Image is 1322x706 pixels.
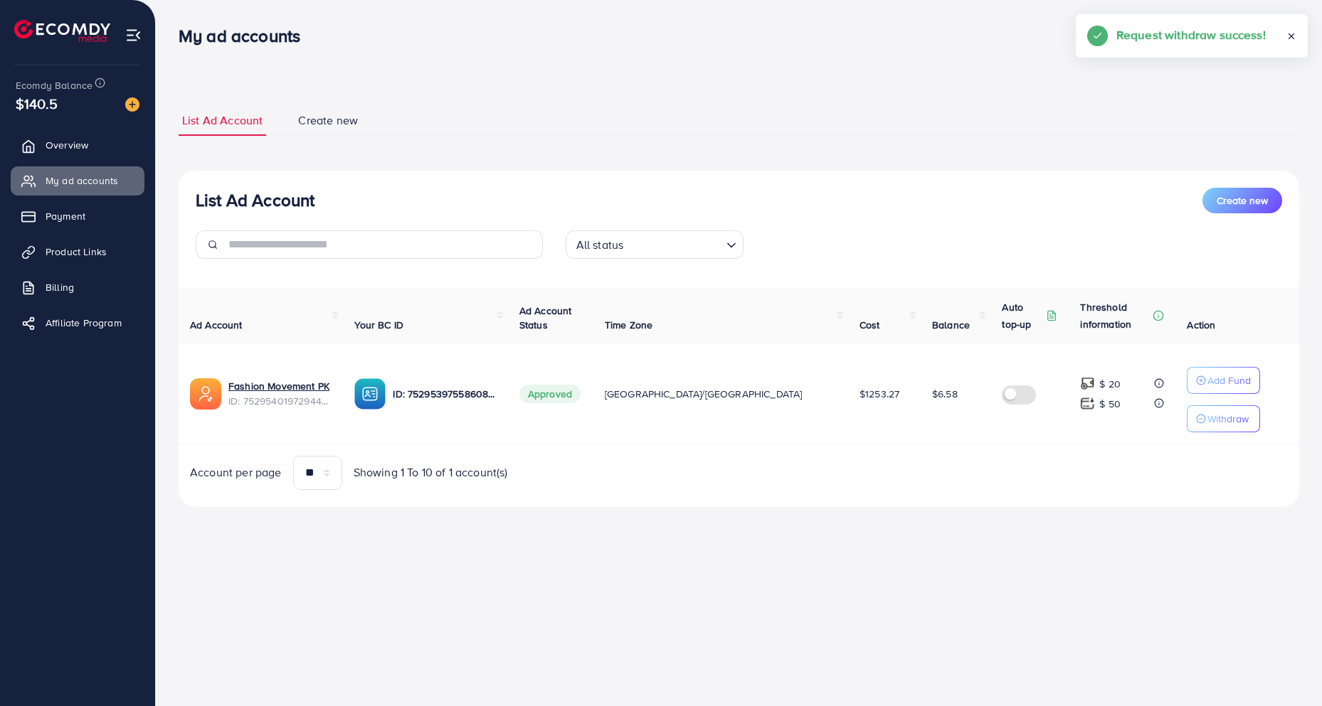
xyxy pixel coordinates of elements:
h5: Request withdraw success! [1116,26,1266,44]
a: Payment [11,202,144,230]
span: Billing [46,280,74,294]
span: Action [1187,318,1215,332]
span: Overview [46,138,88,152]
div: Search for option [566,230,744,259]
span: Create new [298,112,358,129]
span: All status [573,235,627,255]
span: Cost [860,318,880,332]
p: $ 20 [1099,375,1121,392]
a: Affiliate Program [11,309,144,337]
a: Billing [11,273,144,301]
div: <span class='underline'>Fashion Movement PK</span></br>7529540197294407681 [228,379,332,408]
p: Auto top-up [1002,299,1043,333]
span: Payment [46,209,85,223]
p: Threshold information [1080,299,1150,333]
button: Add Fund [1187,367,1260,394]
span: Ad Account Status [519,304,572,332]
a: Product Links [11,237,144,266]
a: Overview [11,131,144,159]
span: $140.5 [16,93,58,114]
p: Withdraw [1207,410,1249,427]
iframe: Chat [1262,642,1311,695]
span: Balance [932,318,970,332]
p: ID: 7529539755860836369 [393,385,496,402]
span: Ecomdy Balance [16,78,92,92]
span: $6.58 [932,387,958,401]
span: Affiliate Program [46,316,122,330]
span: ID: 7529540197294407681 [228,394,332,408]
img: menu [125,27,142,43]
span: Your BC ID [354,318,403,332]
span: List Ad Account [182,112,263,129]
h3: List Ad Account [196,190,314,210]
p: Add Fund [1207,372,1251,389]
span: Time Zone [605,318,652,332]
span: $1253.27 [860,387,899,401]
img: image [125,97,139,112]
span: Account per page [190,464,282,481]
span: Product Links [46,245,107,259]
button: Withdraw [1187,405,1260,432]
img: ic-ads-acc.e4c84228.svg [190,378,221,410]
span: My ad accounts [46,173,118,188]
a: Fashion Movement PK [228,379,332,393]
h3: My ad accounts [179,26,312,46]
img: logo [14,20,110,42]
img: top-up amount [1080,396,1095,411]
span: Showing 1 To 10 of 1 account(s) [354,464,508,481]
span: [GEOGRAPHIC_DATA]/[GEOGRAPHIC_DATA] [605,387,803,401]
span: Create new [1217,193,1268,208]
img: ic-ba-acc.ded83a64.svg [354,378,386,410]
img: top-up amount [1080,376,1095,391]
p: $ 50 [1099,395,1121,412]
button: Create new [1202,188,1282,213]
span: Ad Account [190,318,243,332]
a: My ad accounts [11,166,144,195]
input: Search for option [628,232,720,255]
span: Approved [519,385,581,403]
